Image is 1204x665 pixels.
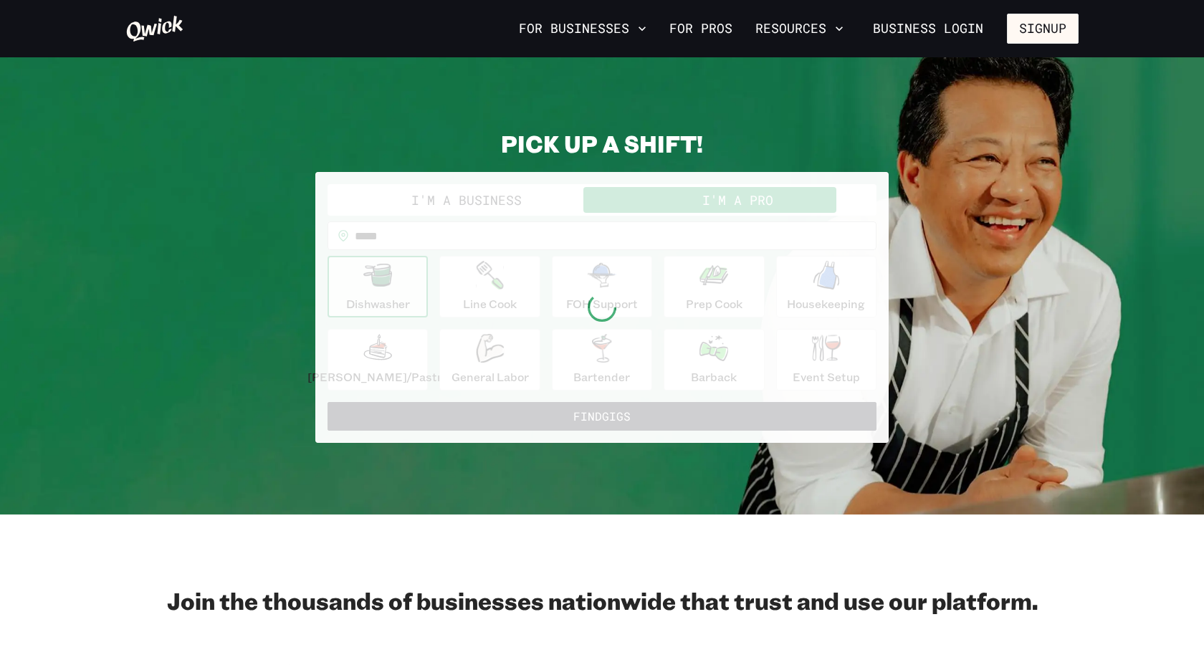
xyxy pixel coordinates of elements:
button: Signup [1007,14,1079,44]
button: For Businesses [513,16,652,41]
button: Resources [750,16,849,41]
h2: Join the thousands of businesses nationwide that trust and use our platform. [125,586,1079,615]
a: Business Login [861,14,995,44]
p: [PERSON_NAME]/Pastry [307,368,448,386]
h2: PICK UP A SHIFT! [315,129,889,158]
a: For Pros [664,16,738,41]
